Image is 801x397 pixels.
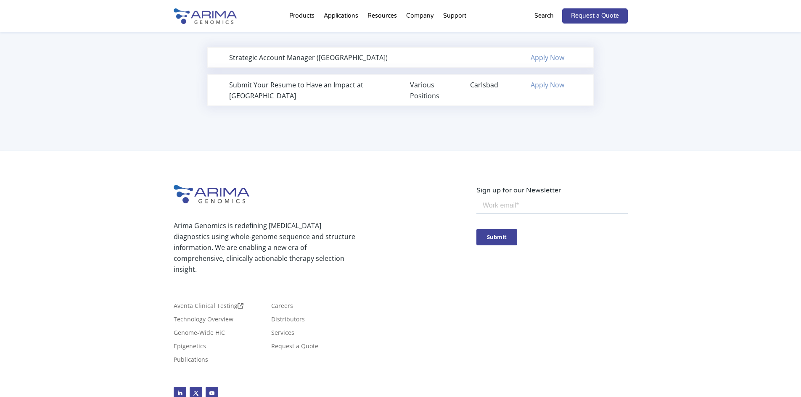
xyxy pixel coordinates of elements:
a: Apply Now [531,80,564,89]
a: Apply Now [531,53,564,62]
div: Carlsbad [470,79,512,90]
a: Publications [174,357,208,366]
a: Genome-Wide HiC [174,330,225,339]
iframe: Form 0 [476,196,628,260]
div: Strategic Account Manager ([GEOGRAPHIC_DATA]) [229,52,391,63]
p: Sign up for our Newsletter [476,185,628,196]
a: Aventa Clinical Testing [174,303,243,312]
p: Arima Genomics is redefining [MEDICAL_DATA] diagnostics using whole-genome sequence and structure... [174,220,355,275]
p: Search [534,11,554,21]
div: Various Positions [410,79,452,101]
a: Epigenetics [174,343,206,352]
a: Careers [271,303,293,312]
a: Technology Overview [174,316,233,326]
img: Arima-Genomics-logo [174,8,237,24]
a: Request a Quote [271,343,318,352]
a: Services [271,330,294,339]
div: Submit Your Resume to Have an Impact at [GEOGRAPHIC_DATA] [229,79,391,101]
a: Distributors [271,316,305,326]
img: Arima-Genomics-logo [174,185,249,203]
a: Request a Quote [562,8,628,24]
